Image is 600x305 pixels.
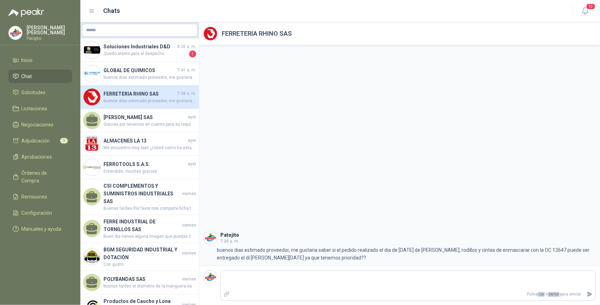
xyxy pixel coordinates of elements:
a: Negociaciones [8,118,72,131]
h3: Patojito [220,233,239,237]
h1: Chats [103,6,120,16]
a: Company LogoALMACENES LA 13ayerMe encuentro muy bien ¿Usted como ha estado? La solicitud es la SO... [80,132,199,156]
h4: ALMACENES LA 13 [103,137,186,145]
span: 8:20 a. m. [177,43,196,50]
span: buenas tardes el diámetro de la manguera es de 8", agradezco por favor [PERSON_NAME] y enviar la ... [103,283,196,290]
h4: Soluciones Industriales D&D [103,43,176,50]
label: Adjuntar archivos [221,288,233,300]
a: FERRE INDUSTRIAL DE TORNILLOS SASviernesBuen dia tienes alguna imagen que puedas compartirme por ... [80,215,199,243]
span: 7:41 a. m. [177,67,196,74]
span: Gracias por tenernos en cuenta para su requisición pero no distribuimos armarios plásticos de ese... [103,121,196,128]
a: Configuración [8,206,72,220]
a: Inicio [8,54,72,67]
span: Buen dia tienes alguna imagen que puedas compartirme por favor [103,233,196,240]
span: 7:38 a. m. [177,90,196,97]
span: ayer [188,161,196,167]
span: 1 [60,138,68,144]
h4: FERRETERIA RHINO SAS [103,90,176,98]
p: buenos dias estimado proveedor, me gustaria saber si el pedido realizado el dia de [DATE] de [PER... [217,246,596,262]
a: Órdenes de Compra [8,166,72,187]
h4: [PERSON_NAME] SAS [103,113,186,121]
h4: BGM SEGURIDAD INDUSTRIAL Y DOTACIÓN [103,246,180,261]
h4: FERRE INDUSTRIAL DE TORNILLOS SAS [103,218,180,233]
span: viernes [182,250,196,257]
a: Solicitudes [8,86,72,99]
span: Entendido, muchas gracias [103,168,196,175]
a: Remisiones [8,190,72,203]
a: Company LogoSoluciones Industriales D&D8:20 a. m.Quedo atento para el despacho1 [80,39,199,62]
span: viernes [182,222,196,229]
span: Configuración [22,209,52,217]
span: Me encuentro muy bien ¿Usted como ha estado? La solicitud es la SOL056865 [103,145,196,151]
span: Con gusto [103,261,196,268]
button: Enviar [584,288,595,300]
a: CSI COMPLEMENTOS Y SUMINISTROS INDUSTRIALES SASviernesBuenas tardes Por favor nos comparte ficha ... [80,179,199,215]
img: Company Logo [84,42,100,58]
span: viernes [182,190,196,197]
img: Logo peakr [8,8,44,17]
img: Company Logo [204,231,217,244]
span: Aprobaciones [22,153,52,161]
span: buenos dias estimado proveedor, me gustaria saber si el pedido realizado el dia de [DATE] de [PER... [103,98,196,104]
img: Company Logo [204,27,217,40]
a: Company LogoBGM SEGURIDAD INDUSTRIAL Y DOTACIÓNviernesCon gusto [80,243,199,271]
a: Adjudicación1 [8,134,72,147]
span: Negociaciones [22,121,54,129]
h4: CSI COMPLEMENTOS Y SUMINISTROS INDUSTRIALES SAS [103,182,180,205]
a: Licitaciones [8,102,72,115]
span: ayer [188,114,196,120]
h2: FERRETERIA RHINO SAS [222,29,292,39]
span: buenos dias estimado proveedor, me gustaria saber si es posible entregar el pedido de la pintura ... [103,74,196,81]
span: 1 [189,50,196,57]
img: Company Logo [84,65,100,82]
img: Company Logo [84,89,100,105]
img: Company Logo [84,136,100,152]
p: Patojito [27,36,72,41]
span: ayer [188,137,196,144]
a: Company LogoGLOBAL DE QUIMICOS7:41 a. m.buenos dias estimado proveedor, me gustaria saber si es p... [80,62,199,85]
span: ENTER [548,292,560,297]
span: 7:38 a. m. [220,239,239,244]
span: Buenas tardes Por favor nos comparte ficha técnica [103,205,196,212]
span: 12 [586,3,596,10]
a: Company LogoFERROTOOLS S.A.S.ayerEntendido, muchas gracias [80,156,199,179]
img: Company Logo [9,26,22,40]
h4: GLOBAL DE QUIMICOS [103,67,176,74]
span: Solicitudes [22,89,46,96]
span: Remisiones [22,193,48,201]
h4: POLYBANDAS SAS [103,275,180,283]
span: viernes [182,276,196,283]
span: Órdenes de Compra [22,169,65,185]
p: [PERSON_NAME] [PERSON_NAME] [27,25,72,35]
img: Company Logo [84,248,100,265]
button: 12 [579,5,592,18]
a: Company LogoFERRETERIA RHINO SAS7:38 a. m.buenos dias estimado proveedor, me gustaria saber si el... [80,85,199,109]
span: Licitaciones [22,105,48,112]
p: Pulsa + para enviar [233,288,584,300]
h4: FERROTOOLS S.A.S. [103,160,186,168]
a: Manuales y ayuda [8,222,72,236]
a: POLYBANDAS SASviernesbuenas tardes el diámetro de la manguera es de 8", agradezco por favor [PERS... [80,271,199,294]
a: Chat [8,70,72,83]
span: Quedo atento para el despacho [103,50,188,57]
span: Manuales y ayuda [22,225,62,233]
span: Chat [22,72,32,80]
span: Adjudicación [22,137,50,145]
img: Company Logo [204,271,217,284]
img: Company Logo [84,159,100,176]
a: Aprobaciones [8,150,72,164]
span: Ctrl [538,292,545,297]
span: Inicio [22,56,33,64]
a: [PERSON_NAME] SASayerGracias por tenernos en cuenta para su requisición pero no distribuimos arma... [80,109,199,132]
